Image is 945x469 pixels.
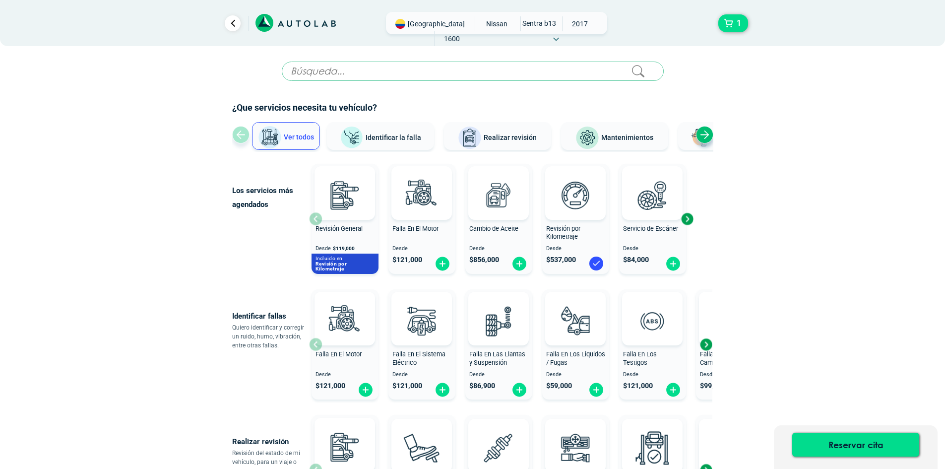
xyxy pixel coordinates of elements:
button: Falla En Los Testigos Desde $121,000 [619,289,686,400]
img: fi_plus-circle2.svg [435,256,450,271]
input: Búsqueda... [282,62,664,81]
img: AD0BCuuxAAAAAElFTkSuQmCC [484,294,513,324]
span: Falla En La Caja de Cambio [700,350,753,366]
img: fi_plus-circle2.svg [435,382,450,398]
span: 1600 [435,31,470,46]
img: cambio_de_aceite-v3.svg [477,173,520,217]
img: AD0BCuuxAAAAAElFTkSuQmCC [407,168,437,198]
img: diagnostic_diagnostic_abs-v3.svg [630,299,674,343]
h2: ¿Que servicios necesita tu vehículo? [232,101,713,114]
img: AD0BCuuxAAAAAElFTkSuQmCC [484,168,513,198]
img: AD0BCuuxAAAAAElFTkSuQmCC [561,294,590,324]
button: 1 [718,14,748,32]
img: diagnostic_bombilla-v3.svg [400,299,443,343]
img: AD0BCuuxAAAAAElFTkSuQmCC [330,168,360,198]
span: Desde [700,372,759,378]
button: Ver todos [252,122,320,150]
img: fi_plus-circle2.svg [511,256,527,271]
img: AD0BCuuxAAAAAElFTkSuQmCC [330,420,360,450]
button: Revisión por Kilometraje Desde $537,000 [542,164,609,274]
button: Cambio de Aceite Desde $856,000 [465,164,532,274]
button: Falla En El Motor Desde $121,000 [312,289,378,400]
button: Mantenimientos [561,122,668,150]
img: blue-check.svg [588,256,604,271]
span: Desde [469,246,528,252]
button: Identificar la falla [327,122,434,150]
img: diagnostic_suspension-v3.svg [477,299,520,343]
button: Falla En Las Llantas y Suspensión Desde $86,900 [465,289,532,400]
span: Falla En El Motor [315,350,362,358]
span: $ 121,000 [392,256,422,264]
img: revision_por_kilometraje-v3.svg [554,173,597,217]
span: $ 99,000 [700,382,726,390]
img: fi_plus-circle2.svg [511,382,527,398]
span: Cambio de Aceite [469,225,518,232]
span: $ 84,000 [623,256,649,264]
p: Quiero identificar y corregir un ruido, humo, vibración, entre otras fallas. [232,323,309,350]
p: Identificar fallas [232,309,309,323]
div: Next slide [696,126,713,143]
span: Desde [546,372,605,378]
span: Desde [623,372,682,378]
span: $ 121,000 [623,382,653,390]
img: AD0BCuuxAAAAAElFTkSuQmCC [637,168,667,198]
span: Falla En Los Testigos [623,350,657,366]
span: [GEOGRAPHIC_DATA] [408,19,465,29]
img: escaner-v3.svg [630,173,674,217]
span: Mantenimientos [601,134,653,141]
button: Falla En Los Liquidos / Fugas Desde $59,000 [542,289,609,400]
span: Realizar revisión [484,134,537,141]
img: Realizar revisión [458,126,482,150]
span: Falla En El Sistema Eléctrico [392,350,445,366]
span: 1 [734,15,744,32]
img: Identificar la falla [340,126,364,149]
button: Revisión General Desde $119,000 Incluido en Revisión por Kilometraje [312,164,378,274]
span: 2017 [563,16,598,31]
img: Ver todos [258,126,282,149]
button: Realizar revisión [444,122,551,150]
span: Falla En Las Llantas y Suspensión [469,350,525,366]
span: Desde [469,372,528,378]
span: $ 59,000 [546,382,572,390]
button: Reservar cita [792,433,919,457]
img: revision_general-v3.svg [323,173,367,217]
button: Falla En El Sistema Eléctrico Desde $121,000 [388,289,455,400]
img: fi_plus-circle2.svg [665,256,681,271]
b: Revisión por Kilometraje [315,261,347,272]
a: Ir al paso anterior [225,15,241,31]
button: Servicio de Escáner Desde $84,000 [619,164,686,274]
button: Falla En El Motor Desde $121,000 [388,164,455,274]
span: Ver todos [284,133,314,141]
span: Revisión por Kilometraje [546,225,580,241]
img: fi_plus-circle2.svg [358,382,374,398]
p: Los servicios más agendados [232,184,309,211]
span: Desde [315,372,375,378]
img: AD0BCuuxAAAAAElFTkSuQmCC [637,294,667,324]
span: $ 119,000 [333,246,355,251]
span: Servicio de Escáner [623,225,678,232]
img: diagnostic_engine-v3.svg [400,173,443,217]
img: diagnostic_engine-v3.svg [323,299,367,343]
span: Desde [392,372,451,378]
span: Desde [315,245,331,252]
img: Latonería y Pintura [689,126,712,150]
span: Falla En El Motor [392,225,439,232]
p: Incluido en [315,255,375,262]
button: Falla En La Caja de Cambio Desde $99,000 [696,289,763,400]
span: $ 121,000 [315,382,345,390]
span: Desde [623,246,682,252]
img: Mantenimientos [575,126,599,150]
span: Revisión General [315,225,363,232]
img: fi_plus-circle2.svg [665,382,681,398]
span: Identificar la falla [366,133,421,141]
img: AD0BCuuxAAAAAElFTkSuQmCC [637,421,667,451]
img: Flag of COLOMBIA [395,19,405,29]
span: Desde [546,246,605,252]
img: diagnostic_gota-de-sangre-v3.svg [554,299,597,343]
p: Realizar revisión [232,435,309,449]
div: Next slide [680,211,694,226]
span: $ 856,000 [469,256,499,264]
img: AD0BCuuxAAAAAElFTkSuQmCC [407,294,437,324]
span: NISSAN [479,16,514,31]
img: AD0BCuuxAAAAAElFTkSuQmCC [407,421,437,451]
